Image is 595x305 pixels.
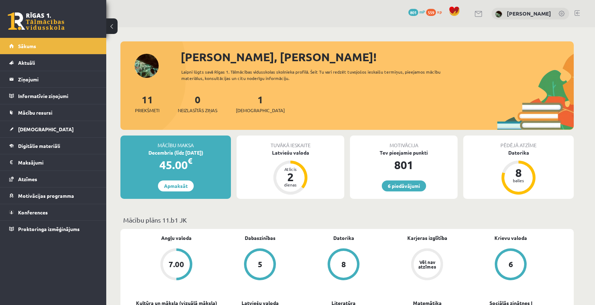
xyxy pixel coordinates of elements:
[236,93,285,114] a: 1[DEMOGRAPHIC_DATA]
[18,126,74,132] span: [DEMOGRAPHIC_DATA]
[9,71,97,87] a: Ziņojumi
[135,107,159,114] span: Priekšmeti
[18,71,97,87] legend: Ziņojumi
[18,226,80,232] span: Proktoringa izmēģinājums
[280,171,301,183] div: 2
[181,48,574,65] div: [PERSON_NAME], [PERSON_NAME]!
[237,136,344,149] div: Tuvākā ieskaite
[158,180,194,191] a: Apmaksāt
[350,149,458,156] div: Tev pieejamie punkti
[426,9,445,15] a: 559 xp
[463,136,574,149] div: Pēdējā atzīme
[178,107,217,114] span: Neizlasītās ziņas
[417,260,437,269] div: Vēl nav atzīmes
[508,167,529,178] div: 8
[123,215,571,225] p: Mācību plāns 11.b1 JK
[188,156,192,166] span: €
[18,176,37,182] span: Atzīmes
[9,221,97,237] a: Proktoringa izmēģinājums
[18,88,97,104] legend: Informatīvie ziņojumi
[408,9,425,15] a: 801 mP
[236,107,285,114] span: [DEMOGRAPHIC_DATA]
[181,69,453,81] div: Laipni lūgts savā Rīgas 1. Tālmācības vidusskolas skolnieka profilā. Šeit Tu vari redzēt tuvojošo...
[178,93,217,114] a: 0Neizlasītās ziņas
[18,59,35,66] span: Aktuāli
[507,10,551,17] a: [PERSON_NAME]
[258,260,262,268] div: 5
[350,156,458,173] div: 801
[161,234,192,242] a: Angļu valoda
[135,93,159,114] a: 11Priekšmeti
[9,38,97,54] a: Sākums
[302,248,385,282] a: 8
[237,149,344,156] div: Latviešu valoda
[120,136,231,149] div: Mācību maksa
[18,154,97,171] legend: Maksājumi
[9,88,97,104] a: Informatīvie ziņojumi
[9,204,97,220] a: Konferences
[463,149,574,156] div: Datorika
[509,260,513,268] div: 6
[469,248,552,282] a: 6
[350,136,458,149] div: Motivācija
[18,143,60,149] span: Digitālie materiāli
[9,154,97,171] a: Maksājumi
[341,260,346,268] div: 8
[419,9,425,15] span: mP
[135,248,218,282] a: 7.00
[333,234,354,242] a: Datorika
[9,188,97,204] a: Motivācijas programma
[508,178,529,183] div: balles
[120,149,231,156] div: Decembris (līdz [DATE])
[437,9,442,15] span: xp
[407,234,447,242] a: Karjeras izglītība
[18,43,36,49] span: Sākums
[169,260,184,268] div: 7.00
[495,11,502,18] img: Marta Cekula
[280,183,301,187] div: dienas
[18,109,52,116] span: Mācību resursi
[9,54,97,71] a: Aktuāli
[18,192,74,199] span: Motivācijas programma
[237,149,344,196] a: Latviešu valoda Atlicis 2 dienas
[9,138,97,154] a: Digitālie materiāli
[408,9,418,16] span: 801
[218,248,302,282] a: 5
[494,234,527,242] a: Krievu valoda
[8,12,64,30] a: Rīgas 1. Tālmācības vidusskola
[463,149,574,196] a: Datorika 8 balles
[245,234,276,242] a: Dabaszinības
[382,180,426,191] a: 6 piedāvājumi
[18,209,48,215] span: Konferences
[280,167,301,171] div: Atlicis
[9,104,97,121] a: Mācību resursi
[120,156,231,173] div: 45.00
[9,171,97,187] a: Atzīmes
[385,248,469,282] a: Vēl nav atzīmes
[426,9,436,16] span: 559
[9,121,97,137] a: [DEMOGRAPHIC_DATA]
